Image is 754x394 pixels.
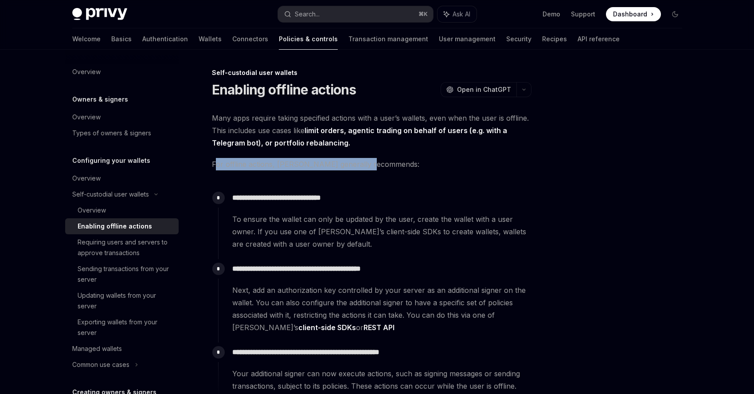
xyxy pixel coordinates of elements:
[506,28,531,50] a: Security
[65,218,179,234] a: Enabling offline actions
[78,205,106,216] div: Overview
[78,317,173,338] div: Exporting wallets from your server
[295,9,320,20] div: Search...
[543,10,560,19] a: Demo
[279,28,338,50] a: Policies & controls
[72,359,129,370] div: Common use cases
[212,126,507,147] strong: limit orders, agentic trading on behalf of users (e.g. with a Telegram bot), or portfolio rebalan...
[72,94,128,105] h5: Owners & signers
[232,367,531,392] span: Your additional signer can now execute actions, such as signing messages or sending transactions,...
[142,28,188,50] a: Authentication
[348,28,428,50] a: Transaction management
[363,323,395,332] a: REST API
[78,264,173,285] div: Sending transactions from your server
[72,343,122,354] div: Managed wallets
[72,28,101,50] a: Welcome
[72,128,151,138] div: Types of owners & signers
[65,202,179,218] a: Overview
[78,290,173,311] div: Updating wallets from your server
[65,109,179,125] a: Overview
[578,28,620,50] a: API reference
[212,82,356,98] h1: Enabling offline actions
[439,28,496,50] a: User management
[78,237,173,258] div: Requiring users and servers to approve transactions
[606,7,661,21] a: Dashboard
[72,112,101,122] div: Overview
[298,323,356,332] a: client-side SDKs
[613,10,647,19] span: Dashboard
[65,314,179,341] a: Exporting wallets from your server
[542,28,567,50] a: Recipes
[438,6,477,22] button: Ask AI
[199,28,222,50] a: Wallets
[72,155,150,166] h5: Configuring your wallets
[72,189,149,200] div: Self-custodial user wallets
[111,28,132,50] a: Basics
[72,8,127,20] img: dark logo
[232,284,531,334] span: Next, add an authorization key controlled by your server as an additional signer on the wallet. Y...
[212,158,531,170] span: For offline actions, [PERSON_NAME] generally recommends:
[65,170,179,186] a: Overview
[232,213,531,250] span: To ensure the wallet can only be updated by the user, create the wallet with a user owner. If you...
[212,112,531,149] span: Many apps require taking specified actions with a user’s wallets, even when the user is offline. ...
[571,10,595,19] a: Support
[65,288,179,314] a: Updating wallets from your server
[278,6,433,22] button: Search...⌘K
[457,85,511,94] span: Open in ChatGPT
[453,10,470,19] span: Ask AI
[72,67,101,77] div: Overview
[65,261,179,288] a: Sending transactions from your server
[65,125,179,141] a: Types of owners & signers
[65,341,179,357] a: Managed wallets
[72,173,101,184] div: Overview
[78,221,152,232] div: Enabling offline actions
[441,82,516,97] button: Open in ChatGPT
[65,64,179,80] a: Overview
[232,28,268,50] a: Connectors
[668,7,682,21] button: Toggle dark mode
[65,234,179,261] a: Requiring users and servers to approve transactions
[212,68,531,77] div: Self-custodial user wallets
[418,11,428,18] span: ⌘ K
